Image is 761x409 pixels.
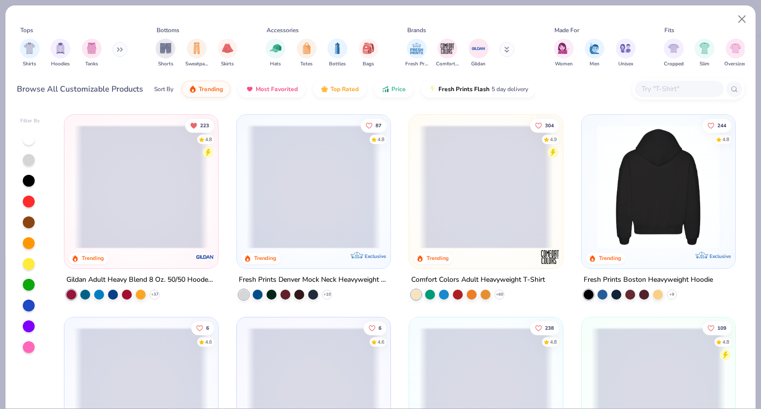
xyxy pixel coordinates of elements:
[24,43,35,54] img: Shirts Image
[703,321,731,335] button: Like
[51,39,70,68] button: filter button
[327,39,347,68] button: filter button
[85,60,98,68] span: Tanks
[266,39,285,68] div: filter for Hats
[156,39,175,68] button: filter button
[329,60,346,68] span: Bottles
[436,60,459,68] span: Comfort Colors
[206,136,213,143] div: 4.8
[409,41,424,56] img: Fresh Prints Image
[545,123,554,128] span: 304
[239,274,388,286] div: Fresh Prints Denver Mock Neck Heavyweight Sweatshirt
[185,39,208,68] button: filter button
[405,39,428,68] div: filter for Fresh Prints
[376,123,381,128] span: 87
[51,60,70,68] span: Hoodies
[585,39,604,68] div: filter for Men
[585,39,604,68] button: filter button
[664,39,684,68] div: filter for Cropped
[66,274,216,286] div: Gildan Adult Heavy Blend 8 Oz. 50/50 Hooded Sweatshirt
[359,39,379,68] div: filter for Bags
[378,136,384,143] div: 4.8
[700,60,709,68] span: Slim
[469,39,489,68] button: filter button
[530,321,559,335] button: Like
[195,247,215,267] img: Gildan logo
[361,118,386,132] button: Like
[722,136,729,143] div: 4.8
[555,60,573,68] span: Women
[717,325,726,330] span: 109
[160,43,171,54] img: Shorts Image
[330,85,359,93] span: Top Rated
[20,39,40,68] div: filter for Shirts
[669,292,674,298] span: + 9
[364,321,386,335] button: Like
[270,60,281,68] span: Hats
[181,81,230,98] button: Trending
[221,60,234,68] span: Skirts
[554,39,574,68] button: filter button
[157,26,179,35] div: Bottoms
[158,60,173,68] span: Shorts
[359,39,379,68] button: filter button
[618,60,633,68] span: Unisex
[421,81,536,98] button: Fresh Prints Flash5 day delivery
[217,39,237,68] button: filter button
[411,274,545,286] div: Comfort Colors Adult Heavyweight T-Shirt
[703,118,731,132] button: Like
[185,39,208,68] div: filter for Sweatpants
[206,338,213,346] div: 4.6
[724,39,747,68] div: filter for Oversized
[313,81,366,98] button: Top Rated
[438,85,489,93] span: Fresh Prints Flash
[722,338,729,346] div: 4.8
[267,26,299,35] div: Accessories
[82,39,102,68] button: filter button
[51,39,70,68] div: filter for Hoodies
[207,325,210,330] span: 6
[199,85,223,93] span: Trending
[436,39,459,68] div: filter for Comfort Colors
[365,253,386,259] span: Exclusive
[332,43,343,54] img: Bottles Image
[324,292,331,298] span: + 10
[391,85,406,93] span: Price
[664,26,674,35] div: Fits
[266,39,285,68] button: filter button
[584,274,713,286] div: Fresh Prints Boston Heavyweight Hoodie
[664,60,684,68] span: Cropped
[192,321,215,335] button: Like
[246,85,254,93] img: most_fav.gif
[405,39,428,68] button: filter button
[222,43,233,54] img: Skirts Image
[616,39,636,68] button: filter button
[440,41,455,56] img: Comfort Colors Image
[270,43,281,54] img: Hats Image
[189,85,197,93] img: trending.gif
[695,39,714,68] button: filter button
[540,247,560,267] img: Comfort Colors logo
[191,43,202,54] img: Sweatpants Image
[20,39,40,68] button: filter button
[327,39,347,68] div: filter for Bottles
[321,85,328,93] img: TopRated.gif
[590,60,599,68] span: Men
[695,39,714,68] div: filter for Slim
[558,43,569,54] img: Women Image
[471,41,486,56] img: Gildan Image
[201,123,210,128] span: 223
[238,81,305,98] button: Most Favorited
[301,43,312,54] img: Totes Image
[297,39,317,68] div: filter for Totes
[363,60,374,68] span: Bags
[724,60,747,68] span: Oversized
[407,26,426,35] div: Brands
[217,39,237,68] div: filter for Skirts
[20,26,33,35] div: Tops
[297,39,317,68] button: filter button
[471,60,486,68] span: Gildan
[405,60,428,68] span: Fresh Prints
[55,43,66,54] img: Hoodies Image
[550,136,557,143] div: 4.9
